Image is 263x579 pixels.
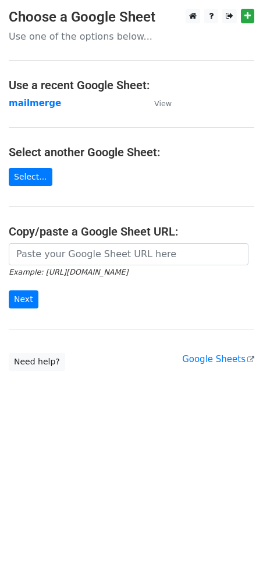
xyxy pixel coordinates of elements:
a: mailmerge [9,98,61,108]
h4: Select another Google Sheet: [9,145,254,159]
h3: Choose a Google Sheet [9,9,254,26]
p: Use one of the options below... [9,30,254,43]
a: Google Sheets [182,354,254,364]
input: Paste your Google Sheet URL here [9,243,248,265]
a: View [143,98,172,108]
a: Need help? [9,353,65,371]
small: View [154,99,172,108]
input: Next [9,290,38,308]
h4: Use a recent Google Sheet: [9,78,254,92]
small: Example: [URL][DOMAIN_NAME] [9,268,128,276]
a: Select... [9,168,52,186]
h4: Copy/paste a Google Sheet URL: [9,224,254,238]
